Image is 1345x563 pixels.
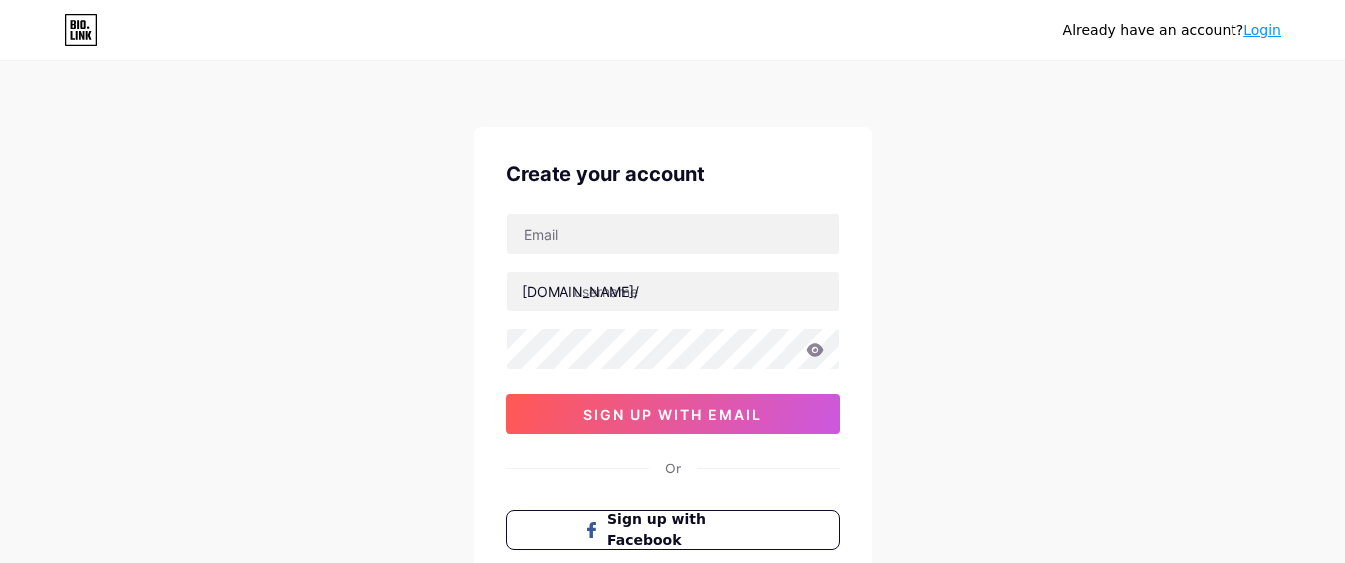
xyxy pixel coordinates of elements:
[507,272,839,311] input: username
[522,281,639,302] div: [DOMAIN_NAME]/
[665,458,681,478] div: Or
[607,509,762,551] span: Sign up with Facebook
[1243,22,1281,38] a: Login
[507,214,839,254] input: Email
[506,510,840,550] button: Sign up with Facebook
[1063,20,1281,41] div: Already have an account?
[583,406,762,423] span: sign up with email
[506,159,840,189] div: Create your account
[506,394,840,434] button: sign up with email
